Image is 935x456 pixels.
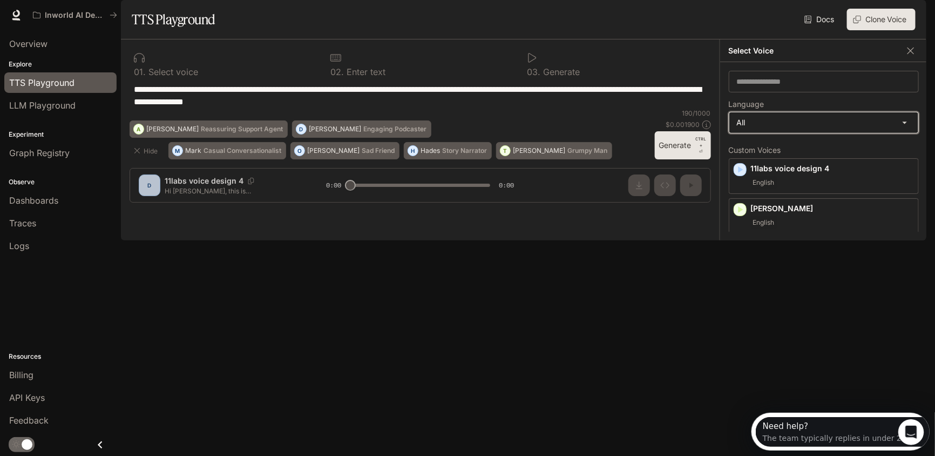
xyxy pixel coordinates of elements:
[666,120,700,129] p: $ 0.001900
[146,126,199,132] p: [PERSON_NAME]
[421,147,440,154] p: Hades
[751,176,777,189] span: English
[132,9,215,30] h1: TTS Playground
[362,147,395,154] p: Sad Friend
[201,126,283,132] p: Reassuring Support Agent
[898,419,924,445] iframe: Intercom live chat
[408,142,418,159] div: H
[185,147,201,154] p: Mark
[751,203,914,214] p: [PERSON_NAME]
[496,142,612,159] button: T[PERSON_NAME]Grumpy Man
[729,112,918,133] div: All
[309,126,361,132] p: [PERSON_NAME]
[146,68,198,76] p: Select voice
[296,120,306,138] div: D
[134,120,144,138] div: A
[290,142,399,159] button: O[PERSON_NAME]Sad Friend
[442,147,487,154] p: Story Narrator
[751,413,930,451] iframe: Intercom live chat discovery launcher
[655,131,711,159] button: GenerateCTRL +⏎
[847,9,916,30] button: Clone Voice
[344,68,385,76] p: Enter text
[11,18,155,29] div: The team typically replies in under 2h
[28,4,122,26] button: All workspaces
[45,11,105,20] p: Inworld AI Demos
[500,142,510,159] div: T
[168,142,286,159] button: MMarkCasual Conversationalist
[330,68,344,76] p: 0 2 .
[729,146,919,154] p: Custom Voices
[363,126,426,132] p: Engaging Podcaster
[4,4,187,34] div: Open Intercom Messenger
[173,142,182,159] div: M
[729,100,764,108] p: Language
[696,136,707,155] p: ⏎
[130,142,164,159] button: Hide
[527,68,540,76] p: 0 3 .
[567,147,607,154] p: Grumpy Man
[307,147,360,154] p: [PERSON_NAME]
[682,109,711,118] p: 190 / 1000
[204,147,281,154] p: Casual Conversationalist
[513,147,565,154] p: [PERSON_NAME]
[292,120,431,138] button: D[PERSON_NAME]Engaging Podcaster
[751,216,777,229] span: English
[295,142,304,159] div: O
[134,68,146,76] p: 0 1 .
[696,136,707,149] p: CTRL +
[540,68,580,76] p: Generate
[802,9,838,30] a: Docs
[751,163,914,174] p: 11labs voice design 4
[11,9,155,18] div: Need help?
[130,120,288,138] button: A[PERSON_NAME]Reassuring Support Agent
[404,142,492,159] button: HHadesStory Narrator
